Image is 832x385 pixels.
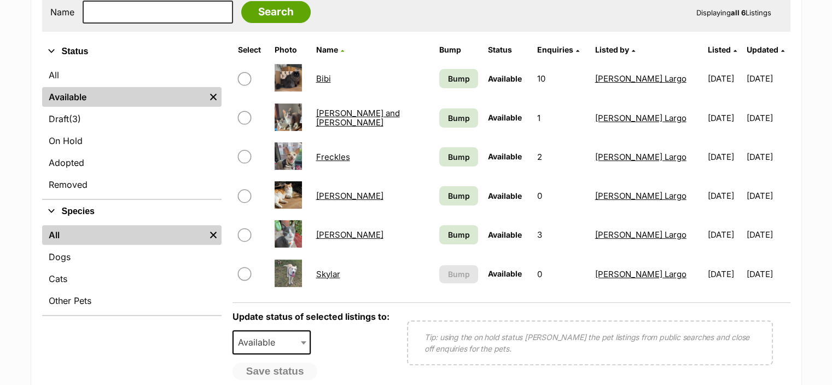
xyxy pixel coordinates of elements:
div: Status [42,63,222,199]
button: Status [42,44,222,59]
td: 1 [533,99,590,137]
p: Tip: using the on hold status [PERSON_NAME] the pet listings from public searches and close off e... [424,331,755,354]
a: Draft [42,109,222,129]
a: Remove filter [205,225,222,245]
span: Listed by [595,45,629,54]
span: Available [234,335,286,350]
td: [DATE] [703,99,746,137]
a: On Hold [42,131,222,151]
button: Save status [232,363,318,380]
input: Search [241,1,311,23]
label: Update status of selected listings to: [232,311,389,322]
a: Updated [747,45,784,54]
a: Bump [439,225,478,244]
a: [PERSON_NAME] Largo [595,269,686,279]
td: [DATE] [747,138,789,176]
a: Enquiries [537,45,579,54]
strong: all 6 [731,8,746,17]
span: Bump [448,190,470,202]
span: Updated [747,45,778,54]
a: All [42,65,222,85]
a: [PERSON_NAME] Largo [595,73,686,84]
span: Bump [448,73,470,84]
label: Name [50,7,74,17]
a: [PERSON_NAME] and [PERSON_NAME] [316,108,399,128]
td: [DATE] [703,138,746,176]
td: [DATE] [703,177,746,215]
span: Bump [448,268,470,280]
a: Removed [42,175,222,194]
a: [PERSON_NAME] [316,229,383,240]
span: Bump [448,151,470,163]
span: Listed [708,45,731,54]
td: [DATE] [703,216,746,254]
td: 10 [533,60,590,97]
span: Available [488,152,522,161]
th: Status [484,41,531,59]
a: Bump [439,108,478,128]
span: Bump [448,229,470,240]
span: translation missing: en.admin.listings.index.attributes.enquiries [537,45,573,54]
span: Available [488,113,522,122]
span: Bump [448,112,470,124]
span: Available [488,230,522,239]
span: Available [232,330,311,354]
a: Remove filter [205,87,222,107]
a: Bump [439,186,478,205]
td: [DATE] [703,60,746,97]
a: [PERSON_NAME] Largo [595,229,686,240]
a: Name [316,45,344,54]
a: Dogs [42,247,222,267]
span: (3) [69,112,81,125]
a: Bump [439,147,478,166]
td: 0 [533,255,590,293]
a: Cats [42,269,222,289]
td: [DATE] [747,255,789,293]
img: Marcel [275,181,302,209]
td: [DATE] [747,60,789,97]
a: [PERSON_NAME] [316,191,383,201]
td: 0 [533,177,590,215]
th: Photo [270,41,311,59]
span: Available [488,191,522,200]
td: 3 [533,216,590,254]
th: Select [234,41,269,59]
a: Skylar [316,269,340,279]
a: Listed by [595,45,635,54]
span: Displaying Listings [696,8,771,17]
td: 2 [533,138,590,176]
a: Adopted [42,153,222,173]
a: [PERSON_NAME] Largo [595,113,686,123]
span: Available [488,74,522,83]
div: Species [42,223,222,315]
td: [DATE] [747,177,789,215]
a: Freckles [316,152,350,162]
a: Listed [708,45,737,54]
a: [PERSON_NAME] Largo [595,191,686,201]
a: Available [42,87,205,107]
td: [DATE] [747,99,789,137]
a: Bibi [316,73,330,84]
span: Name [316,45,338,54]
td: [DATE] [747,216,789,254]
a: Other Pets [42,291,222,311]
button: Bump [439,265,478,283]
button: Species [42,204,222,219]
td: [DATE] [703,255,746,293]
th: Bump [435,41,482,59]
a: All [42,225,205,245]
a: [PERSON_NAME] Largo [595,152,686,162]
span: Available [488,269,522,278]
a: Bump [439,69,478,88]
